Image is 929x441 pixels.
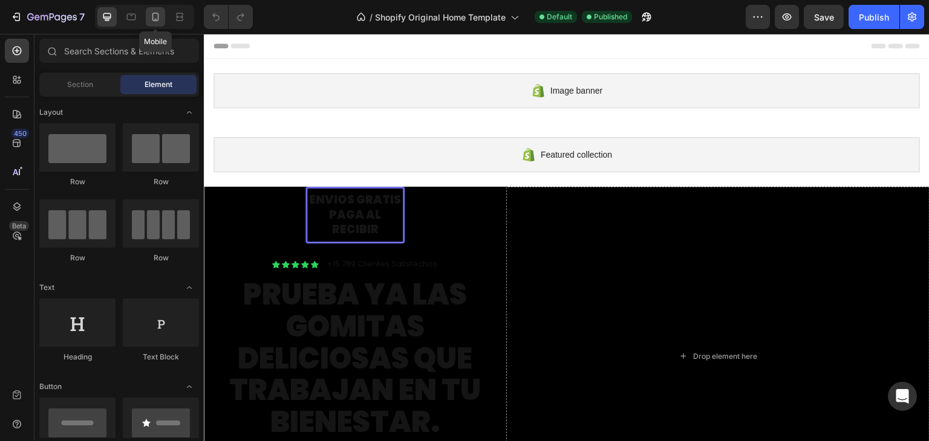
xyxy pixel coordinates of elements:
[370,11,373,24] span: /
[5,5,90,29] button: 7
[9,221,29,231] div: Beta
[180,103,199,122] span: Toggle open
[180,377,199,396] span: Toggle open
[204,34,929,441] iframe: Design area
[859,11,889,24] div: Publish
[145,79,172,90] span: Element
[849,5,899,29] button: Publish
[814,12,834,22] span: Save
[375,11,506,24] span: Shopify Original Home Template
[594,11,627,22] span: Published
[39,381,62,392] span: Button
[79,10,85,24] p: 7
[39,352,116,362] div: Heading
[888,382,917,411] div: Open Intercom Messenger
[123,352,199,362] div: Text Block
[67,79,93,90] span: Section
[39,176,116,187] div: Row
[39,39,199,63] input: Search Sections & Elements
[123,176,199,187] div: Row
[204,5,253,29] div: Undo/Redo
[337,114,408,128] span: Featured collection
[39,107,63,118] span: Layout
[105,159,198,204] p: ENVIOS GRATIS PAGA AL RECIBIR
[11,129,29,138] div: 450
[15,244,287,406] h2: PRUEBA YA LAS GOMITAS DELICIOSAS QUE TRABAJAN EN TU BIENESTAR.
[180,278,199,297] span: Toggle open
[347,50,399,64] span: Image banner
[123,253,199,263] div: Row
[39,253,116,263] div: Row
[804,5,844,29] button: Save
[123,225,233,236] p: +15.789 Clientes Satisfechos
[489,318,553,327] div: Drop element here
[547,11,572,22] span: Default
[39,282,54,293] span: Text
